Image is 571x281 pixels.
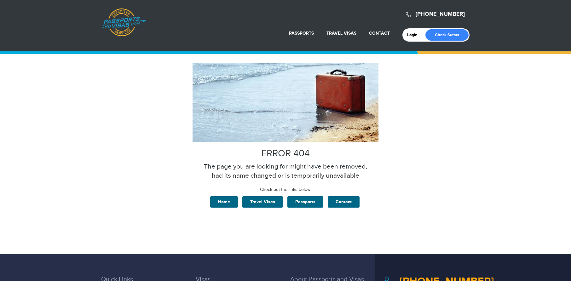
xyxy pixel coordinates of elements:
a: Travel Visas [326,31,356,36]
a: Passports & [DOMAIN_NAME] [101,8,146,37]
a: Contact [369,31,390,36]
a: Login [407,32,422,37]
a: Check Status [425,29,469,41]
a: Travel Visas [242,196,283,208]
a: [PHONE_NUMBER] [416,11,465,18]
a: Contact [328,196,360,208]
a: Home [210,196,238,208]
a: Passports [289,31,314,36]
img: 404.jpg [193,63,378,142]
p: Check out the links below: [96,187,475,193]
a: Passports [287,196,323,208]
h2: ERROR 404 [96,148,475,159]
p: The page you are looking for might have been removed, had its name changed or is temporarily unav... [96,162,475,181]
